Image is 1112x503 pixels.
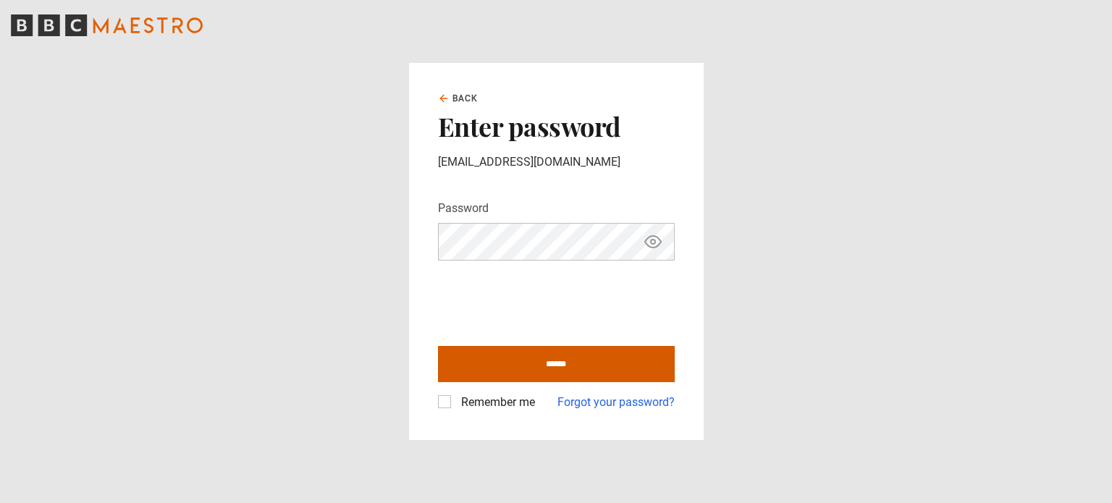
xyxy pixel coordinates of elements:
p: [EMAIL_ADDRESS][DOMAIN_NAME] [438,153,675,171]
a: Forgot your password? [557,394,675,411]
a: Back [438,92,479,105]
svg: BBC Maestro [11,14,203,36]
iframe: reCAPTCHA [438,272,658,329]
h2: Enter password [438,111,675,141]
label: Password [438,200,489,217]
button: Show password [641,229,665,255]
label: Remember me [455,394,535,411]
span: Back [452,92,479,105]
